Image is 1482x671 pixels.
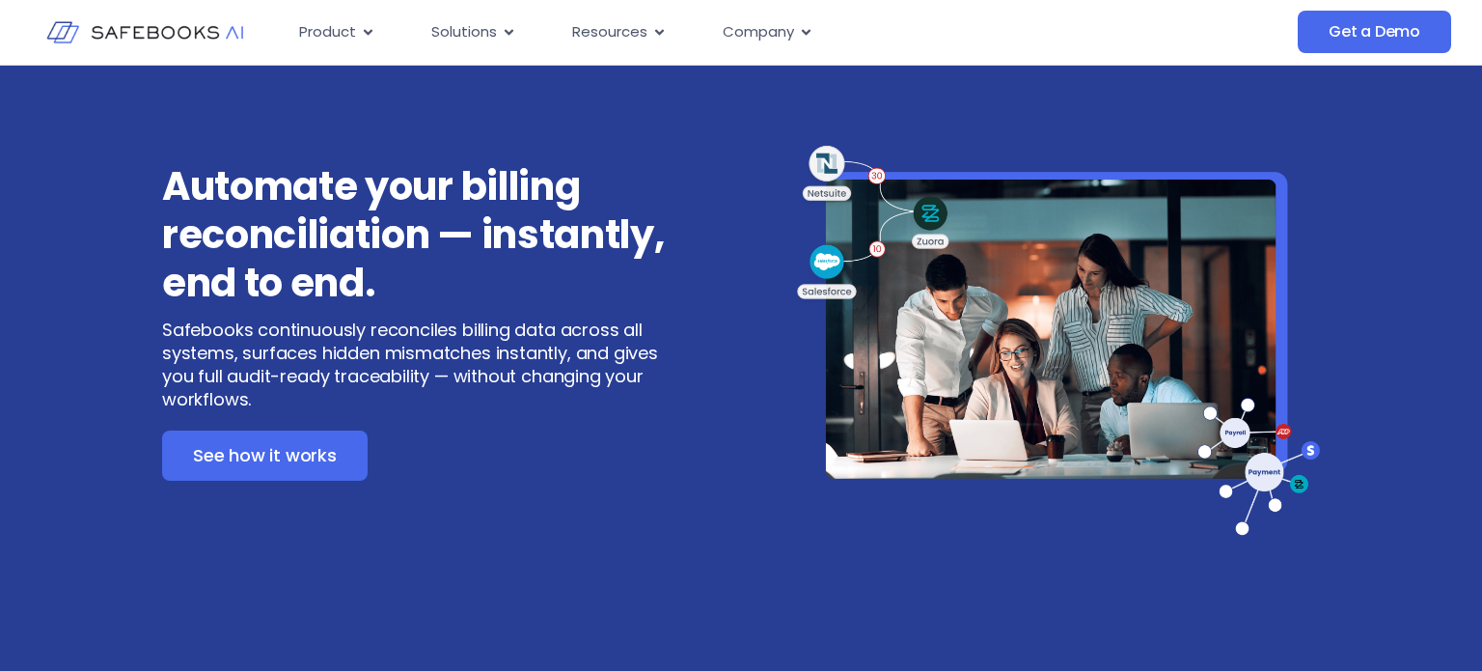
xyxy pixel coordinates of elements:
[723,21,794,43] span: Company
[1329,22,1420,42] span: Get a Demo
[162,431,368,481] a: See how it works
[284,14,1128,51] nav: Menu
[162,319,693,411] p: Safebooks continuously reconciles billing data across all systems, surfaces hidden mismatches ins...
[431,21,497,43] span: Solutions
[1298,11,1451,53] a: Get a Demo
[572,21,647,43] span: Resources
[162,162,693,307] h3: Automate your billing reconciliation — instantly, end to end.
[299,21,356,43] span: Product
[789,143,1320,537] img: Billing Reconciliation 1
[284,14,1128,51] div: Menu Toggle
[193,446,337,465] span: See how it works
